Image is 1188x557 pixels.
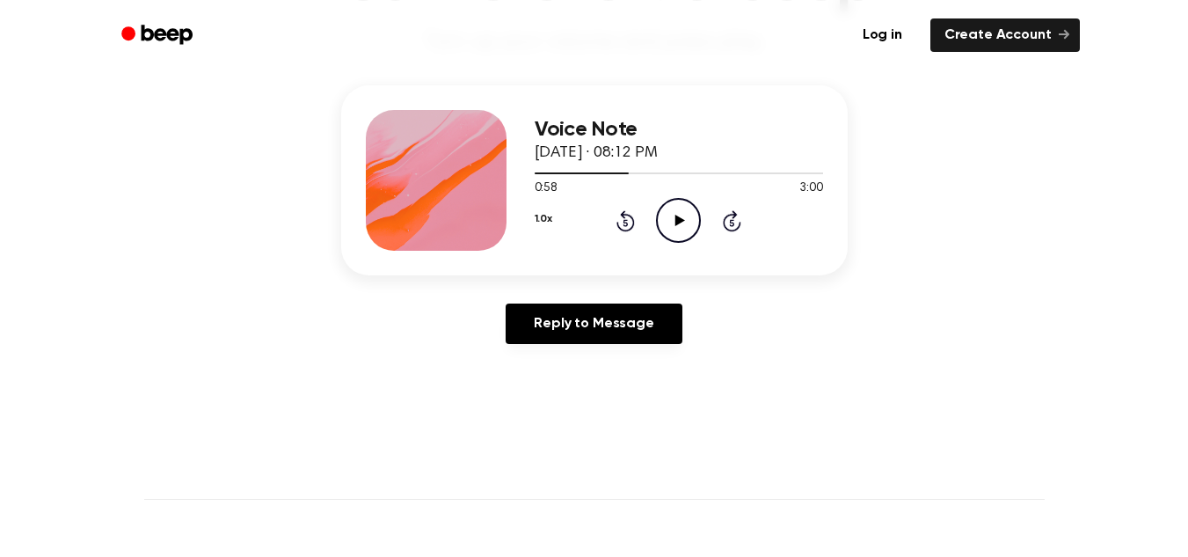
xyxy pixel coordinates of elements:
a: Beep [109,18,208,53]
span: 3:00 [799,180,822,198]
span: [DATE] · 08:12 PM [535,145,658,161]
span: 0:58 [535,180,558,198]
h3: Voice Note [535,118,823,142]
a: Create Account [930,18,1080,52]
a: Reply to Message [506,304,681,344]
a: Log in [845,15,920,55]
button: 1.0x [535,204,552,234]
